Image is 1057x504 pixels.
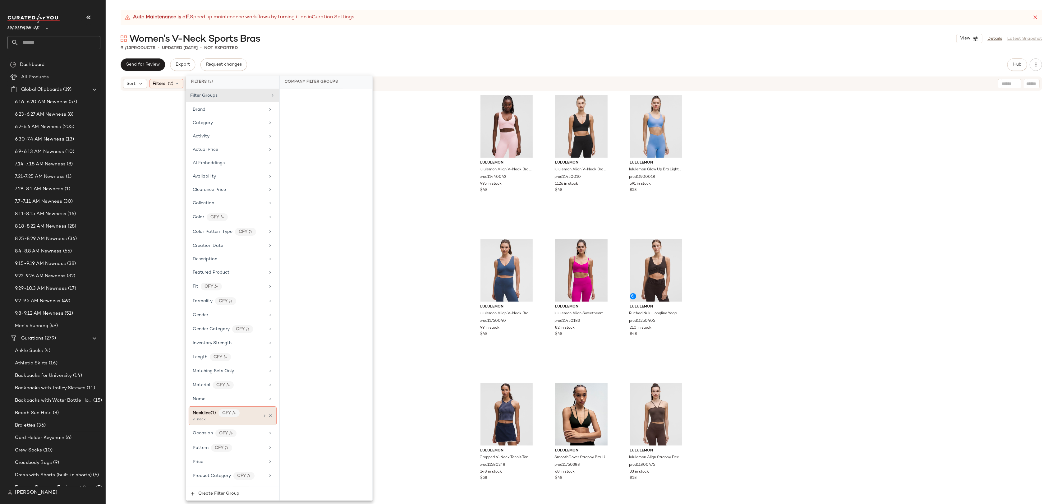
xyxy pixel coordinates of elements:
[48,360,57,367] span: (16)
[162,45,198,51] p: updated [DATE]
[210,353,231,361] div: CFY
[15,198,62,205] span: 7.7-7.11 AM Newness
[480,311,532,317] span: lululemon Align V-Neck Bra Light Support, DDD/G Cup
[62,198,73,205] span: (30)
[193,474,231,478] span: Product Category
[550,239,613,302] img: LW2E30S_026398_1
[629,462,655,468] span: prod11800475
[193,121,213,125] span: Category
[625,239,687,302] img: LW2DJLS_041179_1
[480,318,506,324] span: prod11750040
[280,76,343,89] div: Company Filter Groups
[204,45,238,51] p: Not Exported
[15,397,92,404] span: Backpacks with Water Bottle Holder
[193,431,213,436] span: Occasion
[15,447,42,454] span: Crew Socks
[230,487,251,494] div: CFY
[48,322,58,330] span: (49)
[63,310,73,317] span: (51)
[92,472,99,479] span: (6)
[126,62,160,67] span: Send for Review
[15,273,66,280] span: 9.22-9.26 AM Newness
[193,161,225,165] span: AI Embeddings
[193,257,217,261] span: Description
[480,462,506,468] span: prod11580248
[960,36,970,41] span: View
[206,62,242,67] span: Request changes
[124,14,354,21] div: Speed up maintenance workflows by turning it on in
[193,341,232,345] span: Inventory Strength
[121,58,165,71] button: Send for Review
[193,460,203,464] span: Price
[10,62,16,68] img: svg%3e
[555,475,562,481] span: $48
[15,484,95,491] span: Exercise Recovery Equipment (target mobility + muscle recovery equipment)
[193,215,204,220] span: Color
[629,311,682,317] span: Ruched Nulu Longline Yoga Bra Light Support, B/C Cup
[629,174,655,180] span: prod11900018
[186,79,206,88] button: Reset
[480,475,487,481] span: $58
[555,181,578,187] span: 1126 in stock
[15,260,66,267] span: 9.15-9.19 AM Newness
[229,431,233,435] img: ai.DGldD1NL.svg
[52,459,59,466] span: (9)
[630,187,637,193] span: $58
[226,383,230,387] img: ai.DGldD1NL.svg
[7,490,12,495] img: svg%3e
[554,311,607,317] span: lululemon Align Sweetheart Bra Light Support, A/B Cup
[95,484,102,491] span: (5)
[554,167,607,173] span: lululemon Align V-Neck Bra Light Support, A/B Cup
[249,230,252,234] img: ai.DGldD1NL.svg
[15,186,63,193] span: 7.28-8.1 AM Newness
[67,223,76,230] span: (28)
[63,186,70,193] span: (1)
[61,123,75,131] span: (205)
[193,369,234,373] span: Matching Sets Only
[168,81,174,87] span: (2)
[207,213,228,221] div: CFY
[630,469,649,475] span: 33 in stock
[193,411,211,415] span: Neckline
[229,299,232,303] img: ai.DGldD1NL.svg
[193,383,210,387] span: Material
[246,327,250,331] img: ai.DGldD1NL.svg
[476,239,538,302] img: LW2DZVS_071150_1
[170,58,195,71] button: Export
[630,475,637,481] span: $58
[67,285,76,292] span: (17)
[121,35,127,42] img: svg%3e
[211,444,232,452] div: CFY
[555,160,608,166] span: lululemon
[480,448,533,454] span: lululemon
[186,487,279,501] button: Create Filter Group
[225,446,228,450] img: ai.DGldD1NL.svg
[193,147,218,152] span: Actual Price
[193,229,232,234] span: Color Pattern Type
[193,270,229,275] span: Featured Product
[193,313,208,317] span: Gender
[554,455,607,460] span: SmoothCover Strappy Bra Light Support, A/B Cup
[193,243,223,248] span: Creation Date
[220,215,224,219] img: ai.DGldD1NL.svg
[153,81,166,87] span: Filters
[7,14,60,23] img: cfy_white_logo.C9jOOHJF.svg
[72,372,82,379] span: (14)
[987,35,1002,42] a: Details
[62,248,72,255] span: (55)
[15,298,61,305] span: 9.2-9.5 AM Newness
[15,123,61,131] span: 6.2-6.6 AM Newness
[21,86,62,93] span: Global Clipboards
[15,285,67,292] span: 9.29-10.3 AM Newness
[66,273,76,280] span: (32)
[213,381,234,389] div: CFY
[64,434,71,442] span: (6)
[35,422,46,429] span: (36)
[15,161,66,168] span: 7.14-7.18 AM Newness
[15,472,92,479] span: Dress with Shorts (built-in shorts)
[215,429,237,437] div: CFY
[211,411,216,415] span: (1)
[554,174,581,180] span: prod11450010
[15,223,67,230] span: 8.18-8.22 AM Newness
[193,355,207,359] span: Length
